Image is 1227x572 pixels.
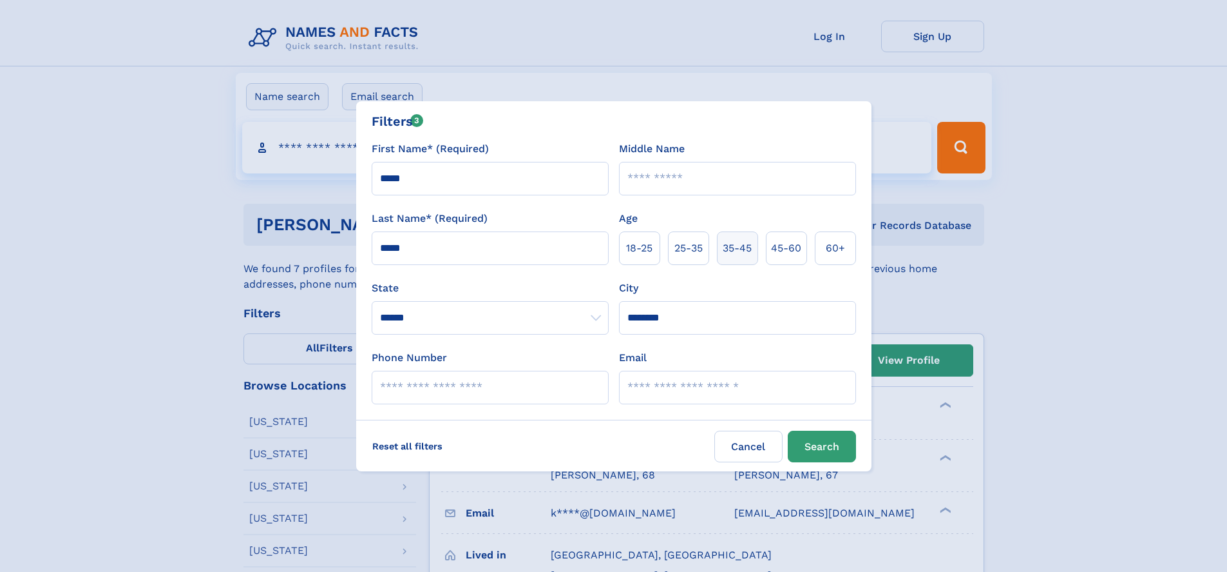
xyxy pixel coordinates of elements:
label: State [372,281,609,296]
span: 25‑35 [674,241,703,256]
label: Last Name* (Required) [372,211,488,226]
span: 35‑45 [723,241,752,256]
div: Filters [372,112,424,131]
label: Phone Number [372,350,447,366]
label: Email [619,350,647,366]
label: City [619,281,638,296]
label: Cancel [714,431,783,462]
label: First Name* (Required) [372,141,489,157]
span: 60+ [826,241,845,256]
label: Middle Name [619,141,685,157]
label: Age [619,211,638,226]
label: Reset all filters [364,431,451,462]
span: 45‑60 [771,241,801,256]
button: Search [788,431,856,462]
span: 18‑25 [626,241,652,256]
